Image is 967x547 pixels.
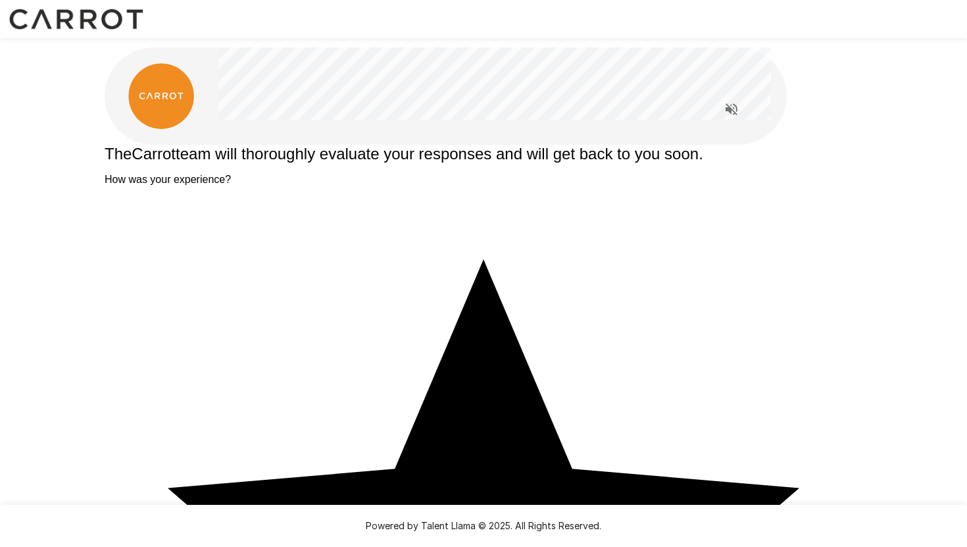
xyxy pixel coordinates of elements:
span: team will thoroughly evaluate your responses and will get back to you soon. [176,145,703,163]
span: Carrot [132,145,176,163]
button: Read questions aloud [718,96,745,122]
span: The [105,145,132,163]
img: carrot_logo.png [128,63,194,129]
p: Powered by Talent Llama © 2025. All Rights Reserved. [16,519,951,533]
p: How was your experience? [105,174,862,186]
